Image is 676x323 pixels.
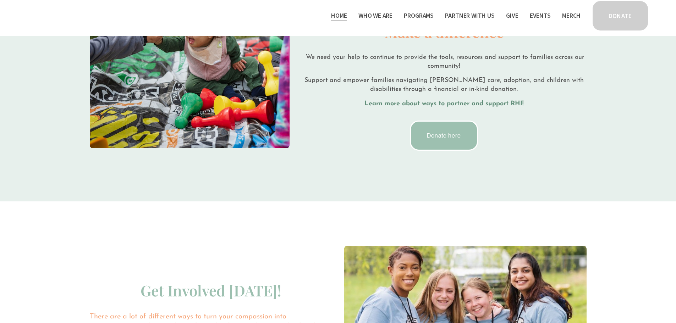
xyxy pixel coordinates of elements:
[302,76,586,94] p: Support and empower families navigating [PERSON_NAME] care, adoption, and children with disabilit...
[90,280,332,301] h3: Get Involved [DATE]!
[404,10,434,21] a: folder dropdown
[445,11,494,21] span: Partner With Us
[445,10,494,21] a: folder dropdown
[331,10,347,21] a: Home
[562,10,581,21] a: Merch
[358,11,392,21] span: Who We Are
[404,11,434,21] span: Programs
[358,10,392,21] a: folder dropdown
[530,10,551,21] a: Events
[302,53,586,71] p: We need your help to continue to provide the tools, resources and support to families across our ...
[410,121,478,151] a: Donate here
[364,101,524,107] a: Learn more about ways to partner and support RHI!
[506,10,518,21] a: Give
